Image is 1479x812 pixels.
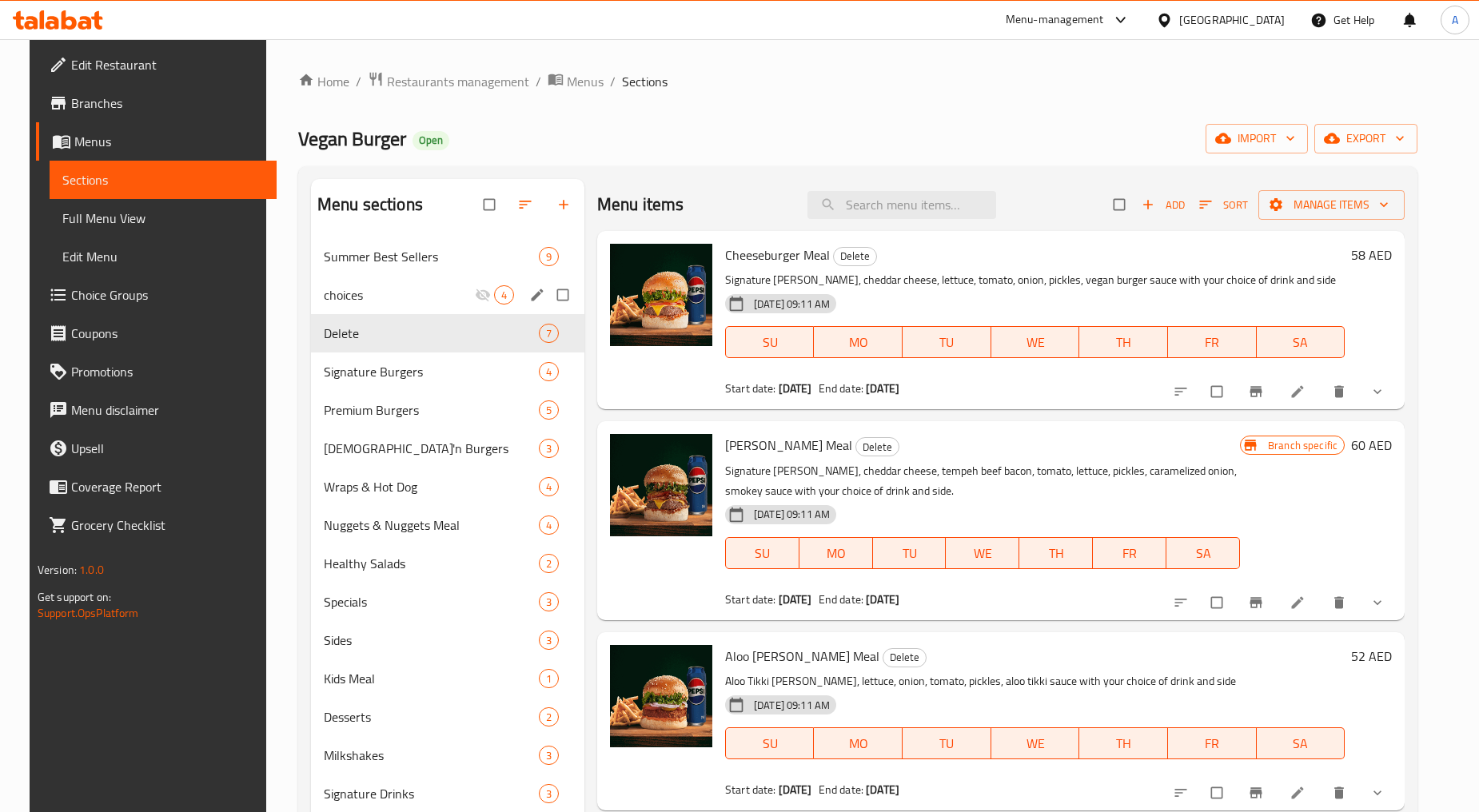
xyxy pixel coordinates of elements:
[324,285,475,304] span: choices
[866,589,899,610] b: [DATE]
[1093,537,1166,569] button: FR
[474,189,508,220] span: Select all sections
[725,326,815,358] button: SU
[1173,542,1234,565] span: SA
[883,648,926,667] span: Delete
[539,515,559,535] div: items
[834,247,876,265] span: Delete
[1026,542,1086,565] span: TH
[311,429,584,468] div: [DEMOGRAPHIC_DATA]'n Burgers3
[1138,193,1189,217] span: Add item
[74,132,264,151] span: Menus
[71,285,264,304] span: Choice Groups
[539,669,559,688] div: items
[779,378,812,399] b: [DATE]
[324,439,539,458] div: Chick'n Burgers
[324,631,539,650] span: Sides
[324,324,539,343] span: Delete
[324,784,539,803] div: Signature Drinks
[324,592,539,611] div: Specials
[1351,434,1392,456] h6: 60 AED
[1086,732,1162,755] span: TH
[820,732,896,755] span: MO
[324,515,539,535] span: Nuggets & Nuggets Meal
[62,170,264,189] span: Sections
[324,247,539,266] span: Summer Best Sellers
[903,727,991,759] button: TU
[732,542,793,565] span: SU
[946,537,1019,569] button: WE
[1174,331,1250,354] span: FR
[1369,785,1385,801] svg: Show Choices
[725,461,1240,501] p: Signature [PERSON_NAME], cheddar cheese, tempeh beef bacon, tomato, lettuce, pickles, caramelized...
[311,659,584,698] div: Kids Meal1
[36,352,277,391] a: Promotions
[1104,189,1138,220] span: Select section
[71,362,264,381] span: Promotions
[779,589,812,610] b: [DATE]
[1168,727,1257,759] button: FR
[324,746,539,765] div: Milkshakes
[50,161,277,199] a: Sections
[1238,585,1277,620] button: Branch-specific-item
[1163,775,1202,810] button: sort-choices
[1166,537,1240,569] button: SA
[1290,595,1309,611] a: Edit menu item
[1174,732,1250,755] span: FR
[540,633,558,648] span: 3
[368,71,529,92] a: Restaurants management
[725,243,830,267] span: Cheeseburger Meal
[495,288,513,303] span: 4
[856,438,899,456] span: Delete
[1322,775,1360,810] button: delete
[540,595,558,610] span: 3
[311,276,584,314] div: choices4edit
[540,518,558,533] span: 4
[610,244,712,346] img: Cheeseburger Meal
[1263,732,1339,755] span: SA
[36,391,277,429] a: Menu disclaimer
[952,542,1013,565] span: WE
[1262,438,1344,453] span: Branch specific
[324,554,539,573] div: Healthy Salads
[866,378,899,399] b: [DATE]
[324,400,539,420] span: Premium Burgers
[317,193,423,217] h2: Menu sections
[747,698,836,713] span: [DATE] 09:11 AM
[1290,384,1309,400] a: Edit menu item
[806,542,867,565] span: MO
[311,237,584,276] div: Summer Best Sellers9
[909,331,985,354] span: TU
[1327,129,1405,149] span: export
[311,698,584,736] div: Desserts2
[540,249,558,265] span: 9
[36,46,277,84] a: Edit Restaurant
[324,362,539,381] span: Signature Burgers
[814,727,903,759] button: MO
[298,71,1417,92] nav: breadcrumb
[71,94,264,113] span: Branches
[909,732,985,755] span: TU
[1452,11,1458,29] span: A
[1258,190,1405,220] button: Manage items
[36,429,277,468] a: Upsell
[725,779,776,800] span: Start date:
[819,589,863,610] span: End date:
[36,314,277,352] a: Coupons
[1263,331,1339,354] span: SA
[539,554,559,573] div: items
[1006,10,1104,30] div: Menu-management
[807,191,996,219] input: search
[36,84,277,122] a: Branches
[1351,244,1392,266] h6: 58 AED
[597,193,684,217] h2: Menu items
[1206,124,1308,153] button: import
[540,403,558,418] span: 5
[1163,374,1202,409] button: sort-choices
[1314,124,1417,153] button: export
[1238,374,1277,409] button: Branch-specific-item
[725,270,1345,290] p: Signature [PERSON_NAME], cheddar cheese, lettuce, tomato, onion, pickles, vegan burger sauce with...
